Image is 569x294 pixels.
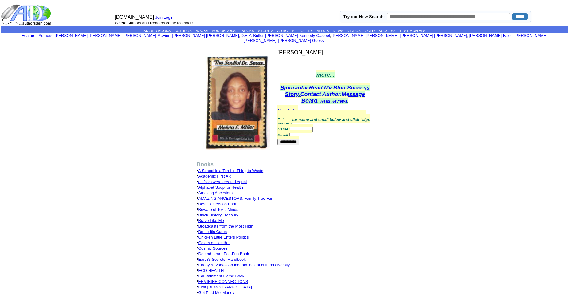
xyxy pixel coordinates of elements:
[212,29,236,33] a: AUDIOBOOKS
[55,33,547,43] font: , , , , , , , , , ,
[379,29,396,33] a: SUCCESS
[277,113,370,144] font: Subscribe to the [PERSON_NAME] Newsletter. Enter your name and email below and click "sign me up!...
[309,85,346,91] a: Read My Blog
[22,33,53,38] font: :
[240,34,241,38] font: i
[400,34,400,38] font: i
[163,15,173,20] a: Login
[320,99,347,103] a: Read Reviews
[258,29,273,33] a: STORIES
[198,263,290,267] a: Ebony & Ivory--- An indepth look at cultural diversity
[155,15,175,20] font: |
[278,38,324,43] a: [PERSON_NAME] Guess
[317,29,329,33] a: BLOGS
[333,29,343,33] a: NEWS
[320,99,348,103] font: ,
[241,33,264,38] a: D.E.Z. Butler
[198,268,224,273] a: ECO-HEALTH
[277,29,294,33] a: ARTICLES
[298,29,313,33] a: POETRY
[198,285,252,289] a: First [DEMOGRAPHIC_DATA]
[198,185,243,190] a: Alphabet Soup for Health
[332,33,398,38] a: [PERSON_NAME] [PERSON_NAME]
[175,29,192,33] a: AUTHORS
[198,279,248,284] a: FEMININE CONNECTIONS
[198,274,245,278] a: Edu-tainment Game Book
[197,161,214,167] b: Books
[198,207,238,212] a: Beware of Toxic Minds
[198,257,246,262] a: Earth's Secrets: Handbook
[198,168,263,173] a: A School is a Terrible Thing to Waste
[198,202,237,206] a: Best Healers on Earth
[198,196,273,201] a: AMAZING ANCESTORS: Family Tree Fun
[143,29,171,33] a: SIGNED BOOKS
[514,34,514,38] font: i
[343,14,385,19] label: Try our New Search:
[365,29,375,33] a: GOLD
[198,246,228,251] a: Cosmic Sources
[277,108,298,113] font: Newsletter
[240,29,254,33] a: eBOOKS
[277,49,323,55] font: [PERSON_NAME]
[1,4,53,26] img: logo_ad.gif
[115,14,154,20] font: [DOMAIN_NAME]
[277,105,298,113] a: Newsletter
[155,15,163,20] a: Join
[300,91,340,97] a: Contact Author
[198,179,247,184] a: all folks were created equal
[285,85,370,97] a: Success Story
[198,252,249,256] a: Do and Learn Eco-Fun Book
[198,218,224,223] a: Brave Like Me
[244,33,547,43] a: [PERSON_NAME] [PERSON_NAME]
[331,34,332,38] font: i
[55,33,121,38] a: [PERSON_NAME] [PERSON_NAME]
[196,29,208,33] a: BOOKS
[400,33,467,38] a: [PERSON_NAME] [PERSON_NAME]
[198,235,249,240] a: Chicken Little Enters Politics
[347,29,361,33] a: VIDEOS
[280,72,369,104] font: more... , , , , ,
[301,91,365,104] a: Message Board
[198,174,232,179] a: Academic First Aid
[123,33,170,38] a: [PERSON_NAME] McFinn
[22,33,53,38] a: Featured Authors
[198,191,233,195] a: Amazing Ancestors
[325,39,325,42] font: i
[115,21,193,25] font: Where Authors and Readers come together!
[198,213,238,217] a: Black History Treasury
[399,29,425,33] a: TESTIMONIALS
[265,33,330,38] a: [PERSON_NAME] Kennedy-Casteel
[280,85,307,91] a: Biography
[198,240,230,245] a: Colors of Health...
[200,51,270,150] img: 11804.jpg
[198,224,253,228] a: Broadcasts from the Most High
[172,33,239,38] a: [PERSON_NAME] [PERSON_NAME]
[469,33,512,38] a: [PERSON_NAME] Falco
[198,229,227,234] a: Broke-itis Cures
